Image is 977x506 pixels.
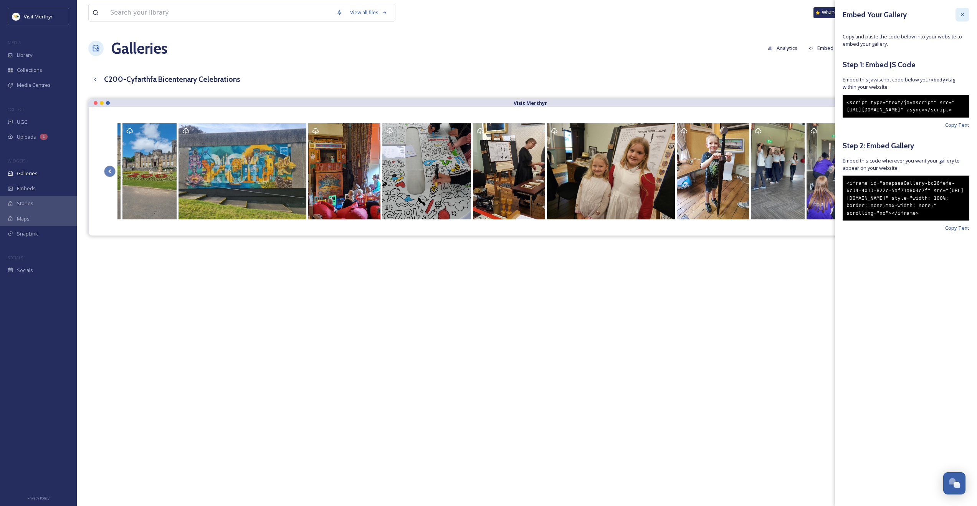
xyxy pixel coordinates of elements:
[17,215,30,222] span: Maps
[843,176,969,221] div: <iframe id="snapseaGallery-bc26fefe-6c34-4013-822c-5af71a804c7f" src="[URL][DOMAIN_NAME]" style="...
[106,4,332,21] input: Search your library
[12,13,20,20] img: download.jpeg
[17,200,33,207] span: Stories
[764,41,805,56] a: Analytics
[843,33,969,48] span: Copy and paste the code below into your website to embed your gallery.
[813,7,852,18] a: What's New
[17,170,38,177] span: Galleries
[17,185,36,192] span: Embeds
[17,118,27,126] span: UGC
[27,496,50,501] span: Privacy Policy
[40,134,48,140] div: 1
[931,77,948,83] span: <body>
[843,9,907,20] h3: Embed Your Gallery
[111,37,167,60] a: Galleries
[17,267,33,274] span: Socials
[843,95,969,118] div: <script type="text/javascript" src="[URL][DOMAIN_NAME]" async></script>
[843,76,969,91] span: Embed this Javascript code below your tag within your website.
[843,157,969,172] span: Embed this code wherever you want your gallery to appear on your website.
[346,5,391,20] a: View all files
[17,66,42,74] span: Collections
[17,51,32,59] span: Library
[945,224,969,232] span: Copy Text
[546,122,676,220] a: The scenery
[843,59,969,70] h5: Step 1: Embed JS Code
[27,493,50,502] a: Privacy Policy
[8,255,23,260] span: SOCIALS
[514,100,547,106] strong: Visit Merthyr
[104,74,240,85] h3: C200-Cyfarthfa Bicentenary Celebrations
[17,133,36,141] span: Uploads
[945,121,969,129] span: Copy Text
[17,230,38,237] span: SnapLink
[17,81,51,89] span: Media Centres
[24,13,53,20] span: Visit Merthyr
[943,472,965,494] button: Open Chat
[750,122,806,220] a: The museum, splash park, cafeteria the lake and the views from the lake but more could be done wi...
[8,158,25,164] span: WIDGETS
[806,122,862,220] a: The museum, splash park, cafeteria the lake and the views from the lake but more could be done wi...
[764,41,801,56] button: Analytics
[843,140,969,151] h5: Step 2: Embed Gallery
[676,122,750,220] a: The scenery
[805,41,838,56] button: Embed
[8,40,21,45] span: MEDIA
[8,106,24,112] span: COLLECT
